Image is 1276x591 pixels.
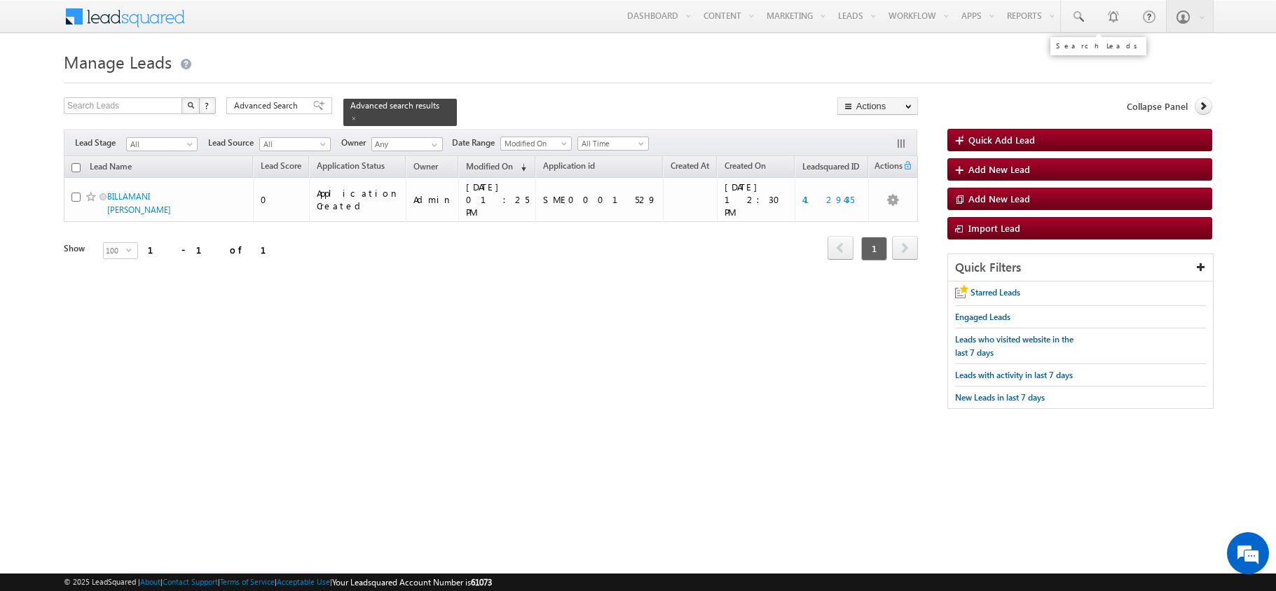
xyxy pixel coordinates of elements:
span: New Leads in last 7 days [955,392,1045,403]
a: 4129435 [802,193,854,205]
span: Lead Source [208,137,259,149]
span: Advanced search results [350,100,439,111]
div: [DATE] 12:30 PM [725,181,788,218]
a: Lead Name [83,159,139,177]
a: About [140,577,160,586]
button: Actions [837,97,918,115]
span: Leads with activity in last 7 days [955,370,1073,380]
input: Check all records [71,163,81,172]
span: Created On [725,160,766,171]
span: 100 [104,243,126,258]
span: Lead Score [261,160,301,171]
a: BILLAMANI [PERSON_NAME] [107,191,171,215]
span: © 2025 LeadSquared | | | | | [64,576,492,589]
a: Leadsquared ID [795,159,867,177]
a: All Time [577,137,649,151]
span: Created At [671,160,709,171]
a: Application id [536,158,602,176]
span: Modified On [466,161,513,172]
div: 1 - 1 of 1 [148,242,283,258]
div: 0 [261,193,303,206]
span: Actions [869,158,903,176]
a: All [259,137,331,151]
span: All [260,138,327,151]
a: prev [828,237,853,260]
span: Import Lead [968,222,1020,234]
img: Search [187,102,194,109]
a: Modified On (sorted descending) [459,158,533,176]
span: select [126,246,137,253]
div: SME0001529 [543,193,657,206]
span: Add New Lead [968,193,1030,204]
div: Admin [413,193,453,206]
a: next [892,237,918,260]
a: Terms of Service [220,577,275,586]
span: Application Status [317,160,385,171]
span: Modified On [501,137,568,150]
a: Modified On [500,137,572,151]
span: Starred Leads [970,287,1020,298]
span: Owner [413,161,438,172]
button: ? [199,97,216,114]
span: ? [205,99,211,111]
span: All Time [578,137,645,150]
span: Your Leadsquared Account Number is [332,577,492,587]
div: Search Leads [1056,41,1141,50]
span: (sorted descending) [515,162,526,173]
div: Quick Filters [948,254,1213,281]
a: Lead Score [254,158,308,176]
span: Add New Lead [968,163,1030,175]
a: Acceptable Use [277,577,330,586]
span: Quick Add Lead [968,134,1035,146]
span: Owner [341,137,371,149]
span: next [892,236,918,260]
span: Lead Stage [75,137,126,149]
span: 61073 [471,577,492,587]
span: Application id [543,160,595,171]
span: Advanced Search [234,99,302,112]
div: Application Created [317,187,399,212]
span: Date Range [452,137,500,149]
div: Show [64,242,92,255]
a: Created At [664,158,716,176]
a: Contact Support [163,577,218,586]
a: Created On [718,158,773,176]
input: Type to Search [371,137,443,151]
div: [DATE] 01:25 PM [466,181,529,218]
span: Collapse Panel [1127,100,1188,113]
a: All [126,137,198,151]
span: prev [828,236,853,260]
span: All [127,138,193,151]
span: Manage Leads [64,50,172,73]
a: Application Status [310,158,392,176]
span: Leads who visited website in the last 7 days [955,334,1073,358]
span: 1 [861,237,887,260]
a: Show All Items [424,138,441,152]
span: Engaged Leads [955,312,1010,322]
